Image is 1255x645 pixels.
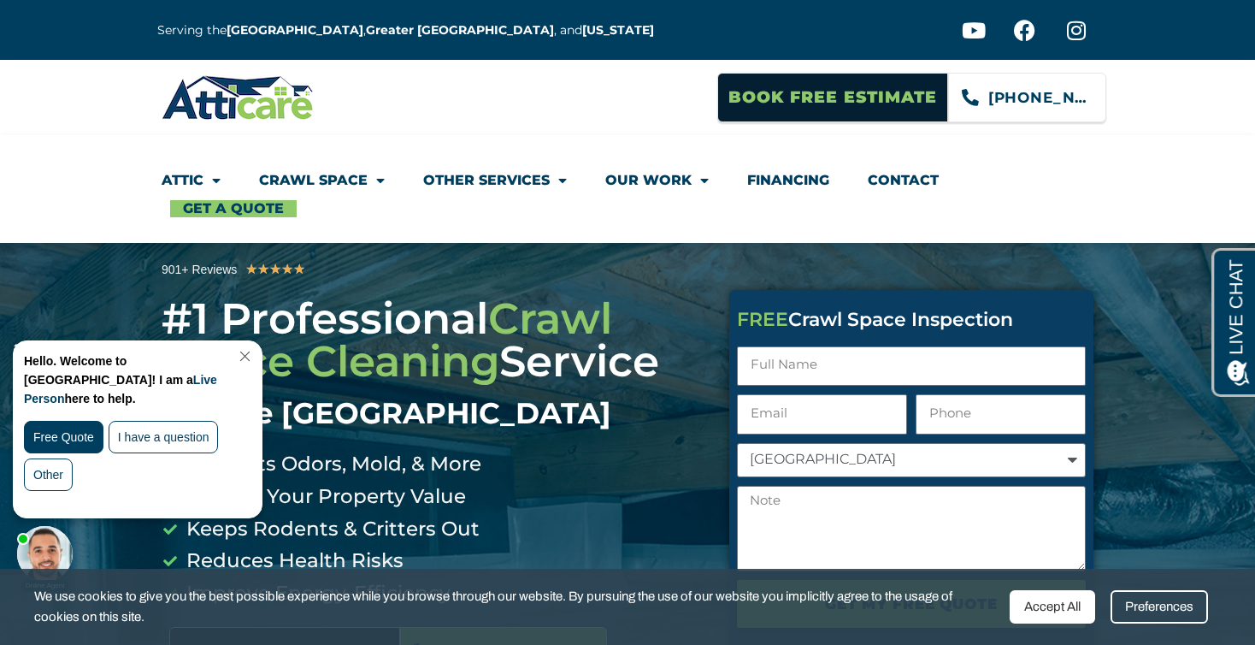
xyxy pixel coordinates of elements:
[269,258,281,281] i: ★
[162,293,612,388] span: Crawl Space Cleaning
[737,311,1086,329] div: Crawl Space Inspection
[747,161,829,200] a: Financing
[182,448,481,481] span: Prevents Odors, Mold, & More
[162,161,221,200] a: Attic
[423,161,567,200] a: Other Services
[293,258,305,281] i: ★
[162,260,237,280] div: 901+ Reviews
[366,22,554,38] a: Greater [GEOGRAPHIC_DATA]
[728,81,937,114] span: Book Free Estimate
[737,394,907,435] input: Email
[170,200,297,217] a: Get A Quote
[868,161,939,200] a: Contact
[916,394,1086,435] input: Only numbers and phone characters (#, -, *, etc) are accepted.
[257,258,269,281] i: ★
[182,513,480,546] span: Keeps Rodents & Critters Out
[227,22,363,38] a: [GEOGRAPHIC_DATA]
[948,73,1106,122] a: [PHONE_NUMBER]
[182,545,404,577] span: Reduces Health Risks
[182,481,466,513] span: Protect Your Property Value
[245,258,257,281] i: ★
[245,258,305,281] div: 5/5
[737,346,1086,387] input: Full Name
[582,22,654,38] a: [US_STATE]
[737,308,788,331] span: FREE
[162,161,1093,217] nav: Menu
[34,586,997,628] span: We use cookies to give you the best possible experience while you browse through our website. By ...
[1111,590,1208,624] div: Preferences
[281,258,293,281] i: ★
[157,21,667,40] p: Serving the , , and
[1010,590,1095,624] div: Accept All
[259,161,385,200] a: Crawl Space
[42,14,138,35] span: Opens a chat window
[162,396,704,431] div: in the [GEOGRAPHIC_DATA]
[9,336,282,594] iframe: Chat Invitation
[605,161,709,200] a: Our Work
[988,83,1093,112] span: [PHONE_NUMBER]
[717,73,948,122] a: Book Free Estimate
[162,298,704,431] h3: #1 Professional Service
